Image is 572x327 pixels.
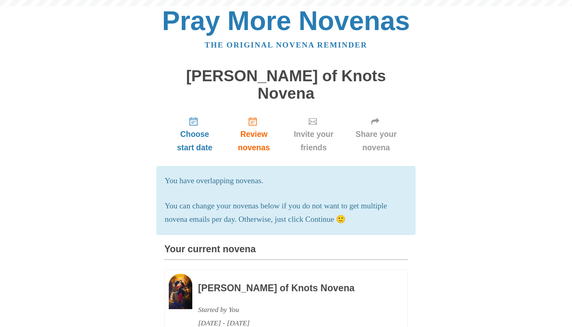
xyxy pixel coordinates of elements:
[291,128,336,154] span: Invite your friends
[225,110,283,158] a: Review novenas
[172,128,217,154] span: Choose start date
[162,6,410,36] a: Pray More Novenas
[198,283,385,294] h3: [PERSON_NAME] of Knots Novena
[164,110,225,158] a: Choose start date
[165,199,407,226] p: You can change your novenas below if you do not want to get multiple novena emails per day. Other...
[205,41,368,49] a: The original novena reminder
[344,110,408,158] a: Share your novena
[353,128,400,154] span: Share your novena
[165,174,407,188] p: You have overlapping novenas.
[198,303,385,316] div: Started by You
[164,67,408,102] h1: [PERSON_NAME] of Knots Novena
[233,128,275,154] span: Review novenas
[169,274,192,309] img: Novena image
[164,244,408,260] h3: Your current novena
[283,110,344,158] a: Invite your friends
